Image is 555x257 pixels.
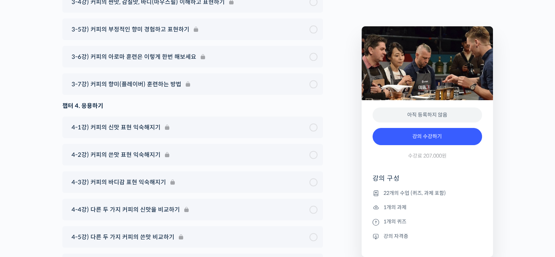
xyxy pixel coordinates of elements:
[67,208,76,213] span: 대화
[373,189,482,197] li: 22개의 수업 (퀴즈, 과제 포함)
[373,203,482,212] li: 1개의 과제
[373,174,482,189] h4: 강의 구성
[373,107,482,122] div: 아직 등록하지 않음
[2,196,48,215] a: 홈
[94,196,140,215] a: 설정
[62,101,323,111] div: 챕터 4. 응용하기
[48,196,94,215] a: 대화
[408,152,447,159] span: 수강료 207,000원
[23,207,27,213] span: 홈
[373,218,482,226] li: 1개의 퀴즈
[373,128,482,145] a: 강의 수강하기
[373,232,482,241] li: 강의 자격증
[113,207,122,213] span: 설정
